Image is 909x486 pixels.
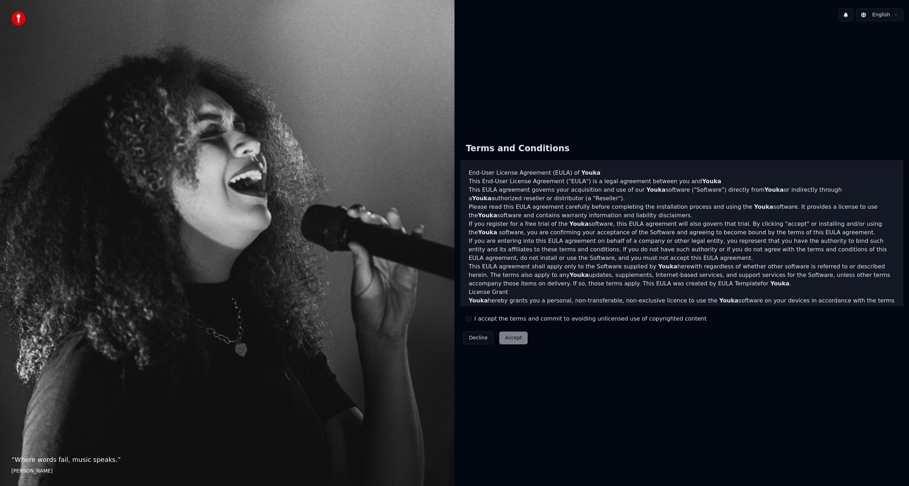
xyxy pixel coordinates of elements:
[469,186,895,203] p: This EULA agreement governs your acquisition and use of our software ("Software") directly from o...
[472,195,491,202] span: Youka
[570,272,589,278] span: Youka
[478,212,497,219] span: Youka
[469,297,488,304] span: Youka
[469,177,895,186] p: This End-User License Agreement ("EULA") is a legal agreement between you and
[469,220,895,237] p: If you register for a free trial of the software, this EULA agreement will also govern that trial...
[770,280,789,287] span: Youka
[718,280,761,287] a: EULA Template
[646,186,665,193] span: Youka
[11,455,443,465] p: “ Where words fail, music speaks. ”
[463,332,494,344] button: Decline
[469,169,895,177] h3: End-User License Agreement (EULA) of
[764,186,784,193] span: Youka
[702,178,721,185] span: Youka
[469,288,895,296] h3: License Grant
[570,220,589,227] span: Youka
[474,315,707,323] label: I accept the terms and commit to avoiding unlicensed use of copyrighted content
[478,229,497,236] span: Youka
[469,296,895,313] p: hereby grants you a personal, non-transferable, non-exclusive licence to use the software on your...
[460,137,575,160] div: Terms and Conditions
[754,203,773,210] span: Youka
[469,203,895,220] p: Please read this EULA agreement carefully before completing the installation process and using th...
[11,468,443,475] footer: [PERSON_NAME]
[719,297,739,304] span: Youka
[469,262,895,288] p: This EULA agreement shall apply only to the Software supplied by herewith regardless of whether o...
[11,11,26,26] img: youka
[658,263,677,270] span: Youka
[581,169,600,176] span: Youka
[469,237,895,262] p: If you are entering into this EULA agreement on behalf of a company or other legal entity, you re...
